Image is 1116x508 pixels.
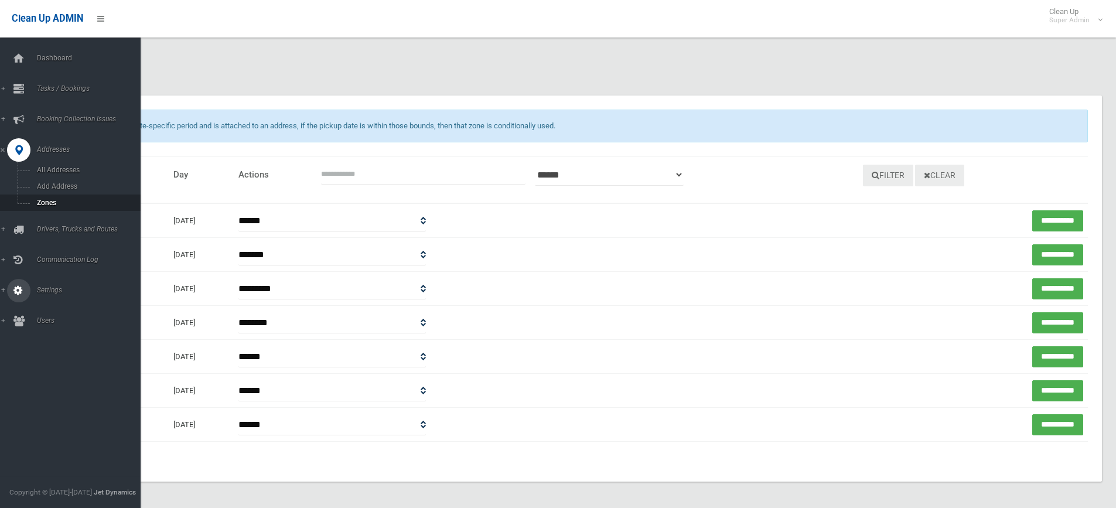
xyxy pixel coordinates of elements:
td: [DATE] [169,408,233,442]
h4: Actions [238,170,312,180]
span: Clean Up [1043,7,1101,25]
span: Users [33,316,149,325]
span: Addresses [33,145,149,154]
span: Dashboard [33,54,149,62]
span: Drivers, Trucks and Routes [33,225,149,233]
td: [DATE] [169,306,233,340]
a: Clear [915,165,964,186]
strong: Jet Dynamics [94,488,136,496]
td: [DATE] [169,203,233,238]
span: Communication Log [33,255,149,264]
span: Settings [33,286,149,294]
h4: Day [173,170,228,180]
button: Filter [863,165,913,186]
span: Booking Collection Issues [33,115,149,123]
span: Tasks / Bookings [33,84,149,93]
td: [DATE] [169,340,233,374]
span: Clean Up ADMIN [12,13,83,24]
span: Zones [33,199,139,207]
td: [DATE] [169,238,233,272]
span: Add Address [33,182,139,190]
small: Super Admin [1049,16,1090,25]
td: [DATE] [169,374,233,408]
td: [DATE] [169,272,233,306]
span: All Addresses [33,166,139,174]
span: Copyright © [DATE]-[DATE] [9,488,92,496]
div: If a zone has a date-specific period and is attached to an address, if the pickup date is within ... [66,110,1088,142]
